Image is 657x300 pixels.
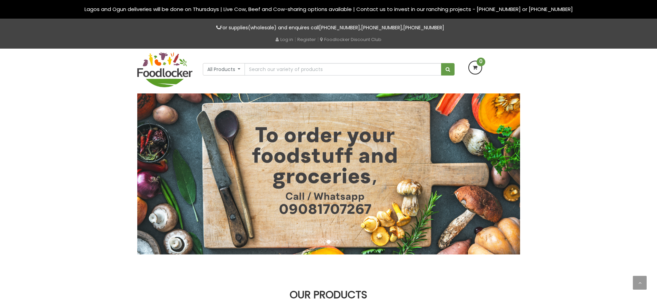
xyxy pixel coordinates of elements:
span: | [317,36,319,43]
a: Log in [276,36,293,43]
button: All Products [203,63,245,76]
span: Lagos and Ogun deliveries will be done on Thursdays | Live Cow, Beef and Cow-sharing options avai... [84,6,573,13]
input: Search our variety of products [245,63,441,76]
p: For supplies(wholesale) and enquires call , , [137,24,520,32]
a: [PHONE_NUMBER] [403,24,444,31]
a: [PHONE_NUMBER] [319,24,360,31]
img: FoodLocker [137,52,192,87]
span: | [295,36,296,43]
a: [PHONE_NUMBER] [361,24,402,31]
span: 0 [477,58,485,66]
a: Foodlocker Discount Club [320,36,381,43]
a: Register [297,36,316,43]
img: Foodlocker Call to Order [137,93,520,254]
